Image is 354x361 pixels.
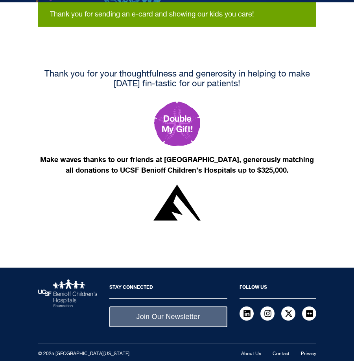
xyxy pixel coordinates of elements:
strong: Make waves thanks to our friends at [GEOGRAPHIC_DATA], generously matching all donations to UCSF ... [40,155,314,174]
a: Contact [273,352,289,356]
h2: Follow Us [240,279,316,299]
div: Status message [38,2,316,27]
div: Thank you for sending an e-card and showing our kids you care! [50,10,304,19]
a: About Us [241,352,261,356]
a: Make a gift [38,102,316,146]
h4: Thank you for your thoughtfulness and generosity in helping to make [DATE] fin-tastic for our pat... [38,69,316,89]
small: © 2025 [GEOGRAPHIC_DATA][US_STATE] [38,352,129,356]
a: Double Your Gift! [38,184,316,221]
img: Nexa logo [153,184,201,221]
img: UCSF Benioff Children's Hospitals [38,279,97,307]
a: Privacy [301,352,316,356]
a: Join Our Newsletter [109,306,227,327]
img: Double my gift [154,102,200,146]
h2: Stay Connected [109,279,227,299]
